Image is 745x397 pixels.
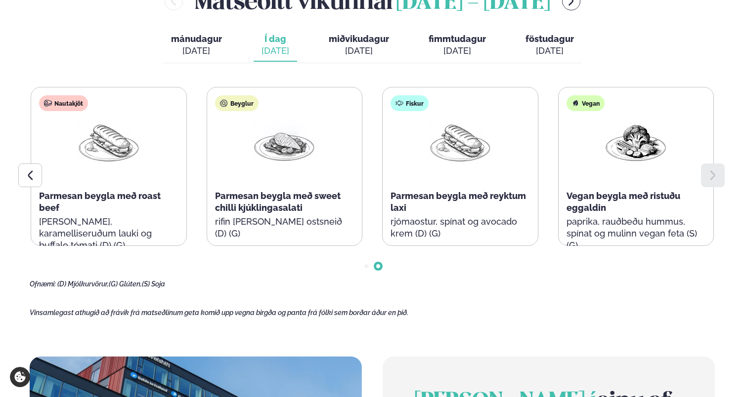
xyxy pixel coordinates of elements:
[57,280,109,288] span: (D) Mjólkurvörur,
[526,45,574,57] div: [DATE]
[262,45,289,57] div: [DATE]
[171,34,222,44] span: mánudagur
[253,119,316,165] img: Chicken-breast.png
[376,264,380,268] span: Go to slide 2
[526,34,574,44] span: föstudagur
[567,95,605,111] div: Vegan
[567,191,680,213] span: Vegan beygla með ristuðu eggaldin
[429,119,492,165] img: Panini.png
[77,119,140,165] img: Panini.png
[215,191,341,213] span: Parmesan beygla með sweet chilli kjúklingasalati
[429,45,486,57] div: [DATE]
[391,95,429,111] div: Fiskur
[262,33,289,45] span: Í dag
[215,95,259,111] div: Beyglur
[321,29,397,62] button: miðvikudagur [DATE]
[254,29,297,62] button: Í dag [DATE]
[171,45,222,57] div: [DATE]
[421,29,494,62] button: fimmtudagur [DATE]
[329,34,389,44] span: miðvikudagur
[39,95,88,111] div: Nautakjöt
[44,99,52,107] img: beef.svg
[109,280,142,288] span: (G) Glúten,
[142,280,165,288] span: (S) Soja
[364,264,368,268] span: Go to slide 1
[518,29,582,62] button: föstudagur [DATE]
[39,191,161,213] span: Parmesan beygla með roast beef
[391,216,530,239] p: rjómaostur, spínat og avocado krem (D) (G)
[571,99,579,107] img: Vegan.svg
[429,34,486,44] span: fimmtudagur
[391,191,526,213] span: Parmesan beygla með reyktum laxi
[604,119,667,165] img: Vegan.png
[10,367,30,387] a: Cookie settings
[329,45,389,57] div: [DATE]
[163,29,230,62] button: mánudagur [DATE]
[395,99,403,107] img: fish.svg
[567,216,706,251] p: paprika, rauðbeðu hummus, spínat og mulinn vegan feta (S) (G)
[220,99,228,107] img: bagle-new-16px.svg
[215,216,354,239] p: rifin [PERSON_NAME] ostsneið (D) (G)
[30,280,56,288] span: Ofnæmi:
[30,309,408,317] span: Vinsamlegast athugið að frávik frá matseðlinum geta komið upp vegna birgða og panta frá fólki sem...
[39,216,178,251] p: [PERSON_NAME], karamelliseruðum lauki og buffalo tómati (D) (G)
